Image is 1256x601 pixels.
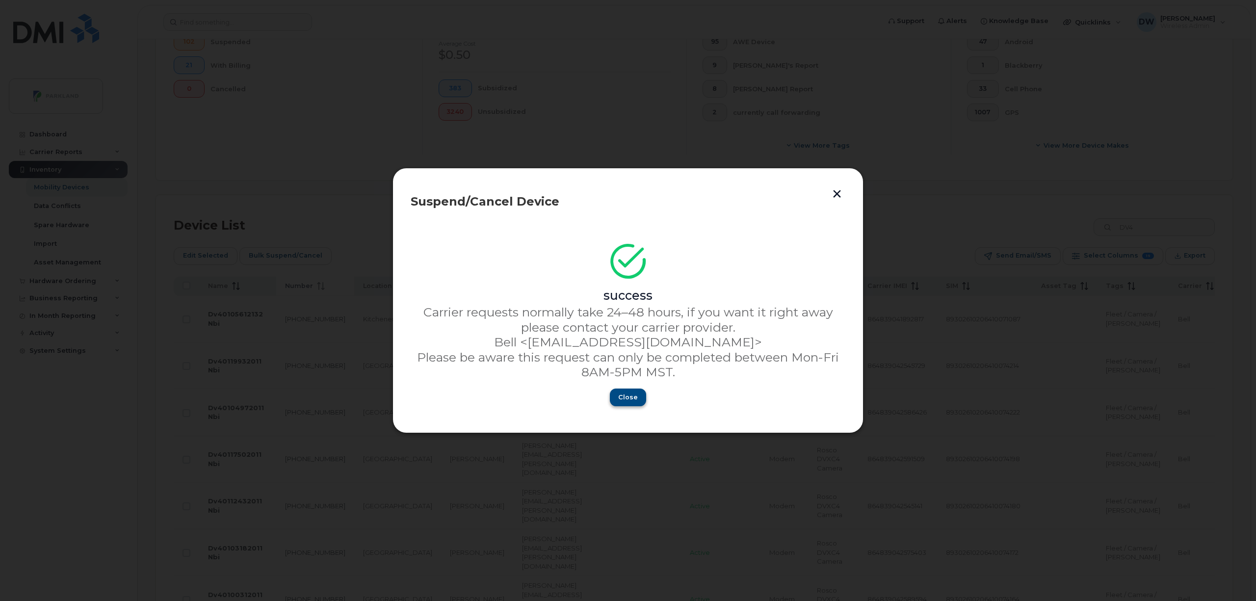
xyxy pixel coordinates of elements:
button: Close [610,389,646,406]
div: success [411,288,845,303]
p: Please be aware this request can only be completed between Mon-Fri 8AM-5PM MST. [411,350,845,380]
p: Bell <[EMAIL_ADDRESS][DOMAIN_NAME]> [411,335,845,349]
div: Suspend/Cancel Device [411,196,845,208]
p: Carrier requests normally take 24–48 hours, if you want it right away please contact your carrier... [411,305,845,335]
span: Close [618,392,638,402]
